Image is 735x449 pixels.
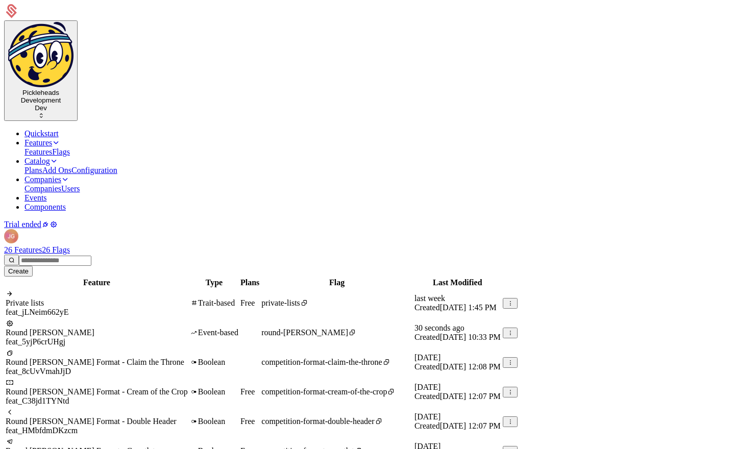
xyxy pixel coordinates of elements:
div: Created [DATE] 12:07 PM [414,421,501,431]
span: Trait-based [198,298,235,307]
a: Companies [24,184,61,193]
div: feat_HMbfdmDKzcm [6,426,188,435]
button: Select action [503,298,518,309]
a: Components [24,203,66,211]
div: Created [DATE] 1:45 PM [414,303,501,312]
a: Events [24,193,47,202]
th: Flag [261,278,413,288]
a: Features [24,147,52,156]
div: feat_5yjP6crUHgj [6,337,188,346]
div: Round [PERSON_NAME] Format - Claim the Throne [6,358,188,367]
button: Select action [503,328,518,338]
a: Trial ended [4,220,41,229]
div: Round [PERSON_NAME] Format - Cream of the Crop [6,387,188,396]
div: Create [8,267,29,275]
div: [DATE] [414,412,501,421]
div: [DATE] [414,383,501,392]
a: Quickstart [24,129,59,138]
a: 26 Features [4,245,42,254]
div: Round [PERSON_NAME] [6,328,188,337]
div: feat_C38jd1TYNtd [6,396,188,406]
th: Type [189,278,239,288]
span: Boolean [198,358,225,366]
span: competition-format-cream-of-the-crop [261,387,387,396]
span: Boolean [198,417,225,426]
span: Pickleheads [22,89,59,96]
button: Select action [503,357,518,368]
span: private-lists [261,298,300,307]
span: Free [240,298,255,307]
a: Integrations [41,220,50,229]
a: Settings [50,220,58,229]
div: feat_jLNeim662yE [6,308,188,317]
img: Pickleheads [8,22,73,87]
span: Event-based [198,328,238,337]
a: Users [61,184,80,193]
div: last week [414,294,501,303]
span: Boolean [198,387,225,396]
div: Created [DATE] 12:07 PM [414,392,501,401]
th: Last Modified [414,278,501,288]
a: Configuration [71,166,117,174]
button: Select action [503,387,518,397]
div: [DATE] [414,353,501,362]
div: Created [DATE] 10:33 PM [414,333,501,342]
th: Plans [240,278,260,288]
a: Companies [24,175,69,184]
th: Feature [5,278,188,288]
button: Search features [4,255,19,265]
a: Catalog [24,157,58,165]
span: Free [240,387,255,396]
a: 26 Flags [42,245,70,254]
button: Create [4,266,33,277]
div: Created [DATE] 12:08 PM [414,362,501,371]
span: competition-format-claim-the-throne [261,358,382,366]
nav: Main [4,129,731,212]
button: Open user button [4,229,18,243]
div: Private lists [6,298,188,308]
a: Flags [52,147,70,156]
a: Add Ons [42,166,71,174]
button: Select action [503,416,518,427]
div: Development [8,96,73,104]
button: Select environment [4,20,78,121]
span: Free [240,417,255,426]
span: competition-format-double-header [261,417,374,426]
div: 30 seconds ago [414,323,501,333]
span: Dev [35,104,47,112]
a: Features [24,138,60,147]
div: feat_8cUvVmahJjD [6,367,188,376]
div: Round [PERSON_NAME] Format - Double Header [6,417,188,426]
a: Plans [24,166,42,174]
img: Jeff Gordon [4,229,18,243]
span: round-[PERSON_NAME] [261,328,348,337]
